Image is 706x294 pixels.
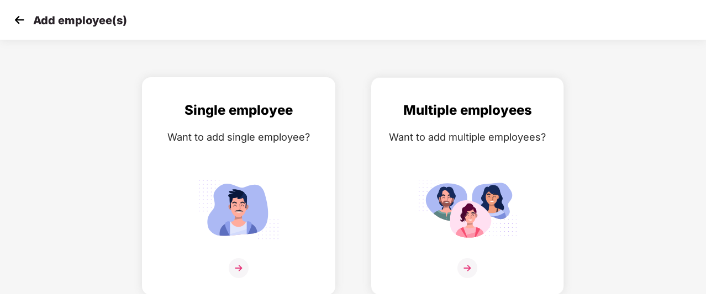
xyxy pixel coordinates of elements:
img: svg+xml;base64,PHN2ZyB4bWxucz0iaHR0cDovL3d3dy53My5vcmcvMjAwMC9zdmciIGlkPSJTaW5nbGVfZW1wbG95ZWUiIH... [189,175,288,244]
div: Want to add multiple employees? [382,129,552,145]
img: svg+xml;base64,PHN2ZyB4bWxucz0iaHR0cDovL3d3dy53My5vcmcvMjAwMC9zdmciIHdpZHRoPSIzMCIgaGVpZ2h0PSIzMC... [11,12,28,28]
img: svg+xml;base64,PHN2ZyB4bWxucz0iaHR0cDovL3d3dy53My5vcmcvMjAwMC9zdmciIGlkPSJNdWx0aXBsZV9lbXBsb3llZS... [418,175,517,244]
img: svg+xml;base64,PHN2ZyB4bWxucz0iaHR0cDovL3d3dy53My5vcmcvMjAwMC9zdmciIHdpZHRoPSIzNiIgaGVpZ2h0PSIzNi... [229,258,249,278]
div: Multiple employees [382,100,552,121]
div: Single employee [154,100,324,121]
img: svg+xml;base64,PHN2ZyB4bWxucz0iaHR0cDovL3d3dy53My5vcmcvMjAwMC9zdmciIHdpZHRoPSIzNiIgaGVpZ2h0PSIzNi... [457,258,477,278]
div: Want to add single employee? [154,129,324,145]
p: Add employee(s) [33,14,127,27]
